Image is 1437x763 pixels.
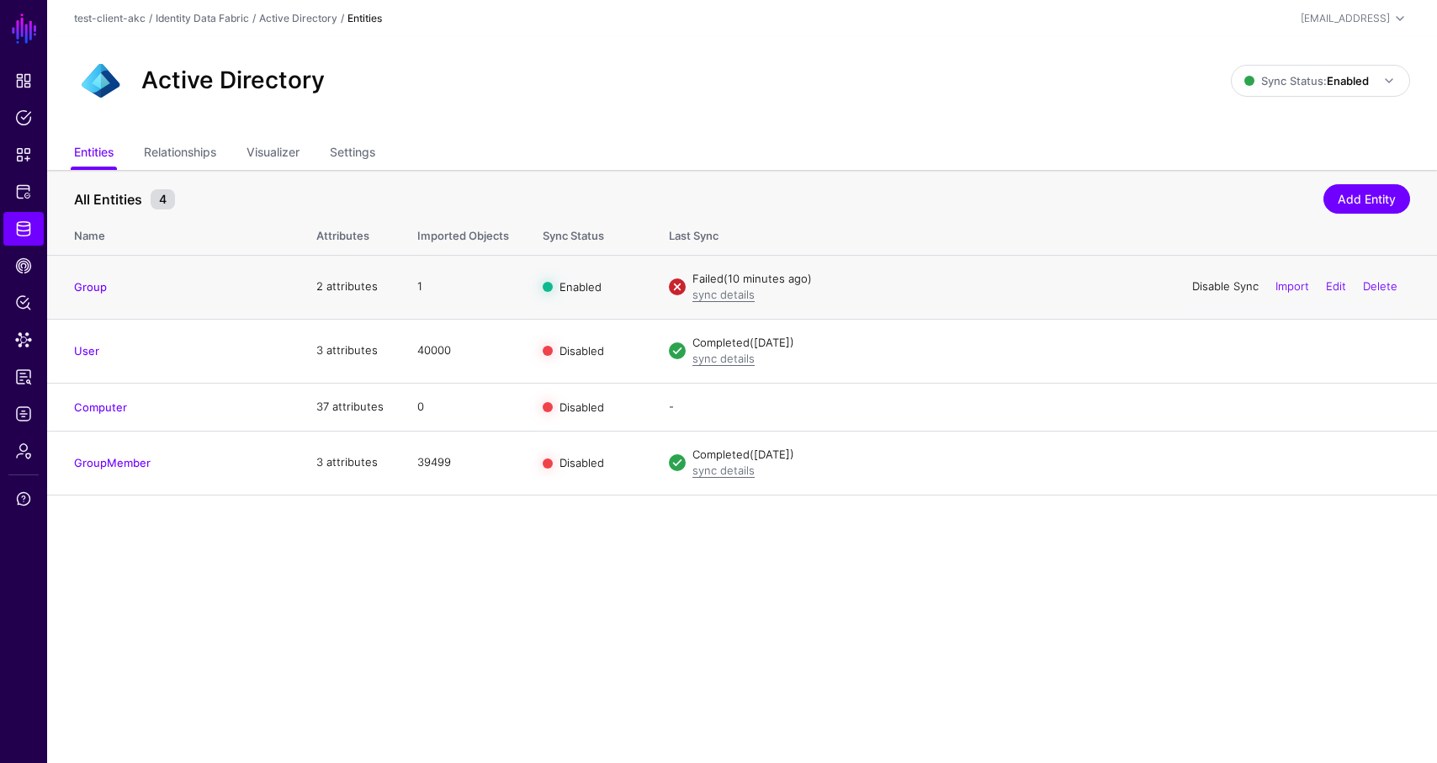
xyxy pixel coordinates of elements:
[400,255,526,319] td: 1
[1301,11,1390,26] div: [EMAIL_ADDRESS]
[692,335,1410,352] div: Completed ([DATE])
[3,323,44,357] a: Data Lens
[692,288,755,301] a: sync details
[15,331,32,348] span: Data Lens
[259,12,337,24] a: Active Directory
[300,319,400,383] td: 3 attributes
[15,183,32,200] span: Protected Systems
[15,405,32,422] span: Logs
[692,271,1410,288] div: Failed (10 minutes ago)
[15,368,32,385] span: Reports
[559,400,604,413] span: Disabled
[15,146,32,163] span: Snippets
[144,138,216,170] a: Relationships
[3,64,44,98] a: Dashboard
[3,101,44,135] a: Policies
[330,138,375,170] a: Settings
[10,10,39,47] a: SGNL
[400,319,526,383] td: 40000
[3,286,44,320] a: Policy Lens
[74,280,107,294] a: Group
[3,212,44,246] a: Identity Data Fabric
[1275,279,1309,293] a: Import
[400,431,526,495] td: 39499
[15,442,32,459] span: Admin
[156,12,249,24] a: Identity Data Fabric
[74,138,114,170] a: Entities
[1192,279,1259,293] a: Disable Sync
[47,211,300,255] th: Name
[652,211,1437,255] th: Last Sync
[337,11,347,26] div: /
[3,360,44,394] a: Reports
[400,211,526,255] th: Imported Objects
[559,280,602,294] span: Enabled
[300,255,400,319] td: 2 attributes
[300,383,400,431] td: 37 attributes
[3,138,44,172] a: Snippets
[347,12,382,24] strong: Entities
[669,400,674,413] app-datasources-item-entities-syncstatus: -
[74,12,146,24] a: test-client-akc
[300,211,400,255] th: Attributes
[692,447,1410,464] div: Completed ([DATE])
[300,431,400,495] td: 3 attributes
[3,249,44,283] a: CAEP Hub
[74,456,151,469] a: GroupMember
[247,138,300,170] a: Visualizer
[400,383,526,431] td: 0
[1326,279,1346,293] a: Edit
[1363,279,1397,293] a: Delete
[141,66,325,95] h2: Active Directory
[151,189,175,209] small: 4
[15,490,32,507] span: Support
[15,294,32,311] span: Policy Lens
[15,109,32,126] span: Policies
[1323,184,1410,214] a: Add Entity
[3,397,44,431] a: Logs
[15,220,32,237] span: Identity Data Fabric
[74,54,128,108] img: svg+xml;base64,PHN2ZyB3aWR0aD0iNjQiIGhlaWdodD0iNjQiIHZpZXdCb3g9IjAgMCA2NCA2NCIgZmlsbD0ibm9uZSIgeG...
[559,344,604,358] span: Disabled
[1244,74,1369,87] span: Sync Status:
[526,211,652,255] th: Sync Status
[74,344,99,358] a: User
[559,456,604,469] span: Disabled
[15,257,32,274] span: CAEP Hub
[249,11,259,26] div: /
[70,189,146,209] span: All Entities
[15,72,32,89] span: Dashboard
[1327,74,1369,87] strong: Enabled
[3,434,44,468] a: Admin
[146,11,156,26] div: /
[692,464,755,477] a: sync details
[74,400,127,414] a: Computer
[692,352,755,365] a: sync details
[3,175,44,209] a: Protected Systems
